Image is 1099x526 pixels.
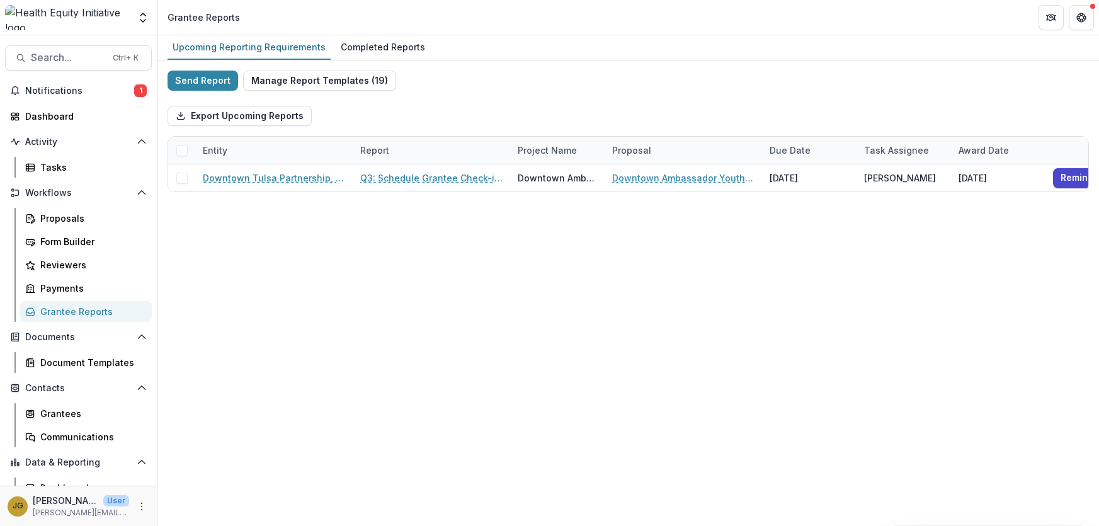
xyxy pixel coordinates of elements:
[510,137,605,164] div: Project Name
[25,383,132,394] span: Contacts
[33,494,98,507] p: [PERSON_NAME]
[40,258,142,272] div: Reviewers
[40,407,142,420] div: Grantees
[5,81,152,101] button: Notifications1
[40,235,142,248] div: Form Builder
[951,137,1045,164] div: Award Date
[951,144,1016,157] div: Award Date
[25,188,132,198] span: Workflows
[605,137,762,164] div: Proposal
[13,502,23,510] div: Jenna Grant
[40,481,142,495] div: Dashboard
[1039,5,1064,30] button: Partners
[25,457,132,468] span: Data & Reporting
[959,171,987,185] div: [DATE]
[5,378,152,398] button: Open Contacts
[762,144,818,157] div: Due Date
[20,352,152,373] a: Document Templates
[762,137,857,164] div: Due Date
[40,282,142,295] div: Payments
[20,477,152,498] a: Dashboard
[203,171,345,185] a: Downtown Tulsa Partnership, Inc.
[510,144,584,157] div: Project Name
[857,137,951,164] div: Task Assignee
[195,144,235,157] div: Entity
[336,35,430,60] a: Completed Reports
[5,45,152,71] button: Search...
[40,305,142,318] div: Grantee Reports
[168,71,238,91] button: Send Report
[134,84,147,97] span: 1
[353,144,397,157] div: Report
[33,507,129,518] p: [PERSON_NAME][EMAIL_ADDRESS][PERSON_NAME][DATE][DOMAIN_NAME]
[25,332,132,343] span: Documents
[195,137,353,164] div: Entity
[864,171,936,185] div: [PERSON_NAME]
[857,144,937,157] div: Task Assignee
[5,452,152,472] button: Open Data & Reporting
[5,106,152,127] a: Dashboard
[243,71,396,91] button: Manage Report Templates (19)
[20,208,152,229] a: Proposals
[168,106,312,126] button: Export Upcoming Reports
[20,278,152,299] a: Payments
[5,327,152,347] button: Open Documents
[31,52,105,64] span: Search...
[168,11,240,24] div: Grantee Reports
[20,403,152,424] a: Grantees
[518,171,597,185] div: Downtown Ambassador Youth Employment & Training Program
[762,164,857,192] div: [DATE]
[20,231,152,252] a: Form Builder
[168,38,331,56] div: Upcoming Reporting Requirements
[134,5,152,30] button: Open entity switcher
[25,86,134,96] span: Notifications
[40,430,142,443] div: Communications
[353,137,510,164] div: Report
[40,356,142,369] div: Document Templates
[25,137,132,147] span: Activity
[5,132,152,152] button: Open Activity
[336,38,430,56] div: Completed Reports
[20,157,152,178] a: Tasks
[5,5,129,30] img: Health Equity Initiative logo
[605,144,659,157] div: Proposal
[612,171,754,185] a: Downtown Ambassador Youth Employment & Training Program
[162,8,245,26] nav: breadcrumb
[20,426,152,447] a: Communications
[20,254,152,275] a: Reviewers
[360,171,503,185] a: Q3: Schedule Grantee Check-in with [PERSON_NAME]
[168,35,331,60] a: Upcoming Reporting Requirements
[103,495,129,506] p: User
[5,183,152,203] button: Open Workflows
[20,301,152,322] a: Grantee Reports
[25,110,142,123] div: Dashboard
[1069,5,1094,30] button: Get Help
[134,499,149,514] button: More
[110,51,141,65] div: Ctrl + K
[40,212,142,225] div: Proposals
[40,161,142,174] div: Tasks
